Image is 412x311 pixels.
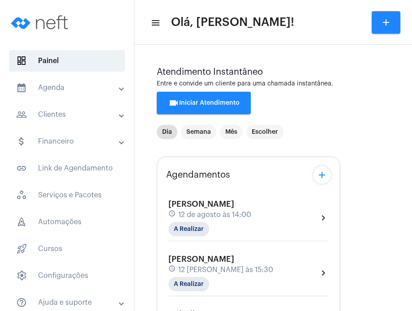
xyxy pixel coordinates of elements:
[157,81,390,87] div: Entre e convide um cliente para uma chamada instantânea.
[168,277,209,291] mat-chip: A Realizar
[16,243,27,254] span: sidenav icon
[157,67,390,77] div: Atendimento Instantâneo
[5,77,134,98] mat-expansion-panel-header: sidenav iconAgenda
[16,109,120,120] mat-panel-title: Clientes
[16,217,27,227] span: sidenav icon
[181,125,216,139] mat-chip: Semana
[168,100,240,106] span: Iniciar Atendimento
[178,266,273,274] span: 12 [PERSON_NAME] às 15:30
[168,222,209,236] mat-chip: A Realizar
[318,268,329,278] mat-icon: chevron_right
[16,270,27,281] span: sidenav icon
[168,255,234,263] span: [PERSON_NAME]
[16,82,120,93] mat-panel-title: Agenda
[220,125,243,139] mat-chip: Mês
[381,17,391,28] mat-icon: add
[16,190,27,200] span: sidenav icon
[5,131,134,152] mat-expansion-panel-header: sidenav iconFinanceiro
[9,158,125,179] span: Link de Agendamento
[7,4,74,40] img: logo-neft-novo-2.png
[9,211,125,233] span: Automações
[168,98,179,108] mat-icon: videocam
[9,50,125,72] span: Painel
[318,213,329,223] mat-icon: chevron_right
[168,265,176,275] mat-icon: schedule
[9,184,125,206] span: Serviços e Pacotes
[16,297,120,308] mat-panel-title: Ajuda e suporte
[9,265,125,286] span: Configurações
[16,163,27,174] mat-icon: sidenav icon
[16,82,27,93] mat-icon: sidenav icon
[178,211,251,219] span: 12 de agosto às 14:00
[16,55,27,66] span: sidenav icon
[150,17,159,28] mat-icon: sidenav icon
[9,238,125,260] span: Cursos
[246,125,283,139] mat-chip: Escolher
[16,109,27,120] mat-icon: sidenav icon
[5,104,134,125] mat-expansion-panel-header: sidenav iconClientes
[16,136,27,147] mat-icon: sidenav icon
[157,125,177,139] mat-chip: Dia
[171,15,294,30] span: Olá, [PERSON_NAME]!
[317,170,327,180] mat-icon: add
[16,136,120,147] mat-panel-title: Financeiro
[16,297,27,308] mat-icon: sidenav icon
[168,200,234,208] span: [PERSON_NAME]
[168,210,176,220] mat-icon: schedule
[166,170,230,180] span: Agendamentos
[157,92,251,114] button: Iniciar Atendimento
